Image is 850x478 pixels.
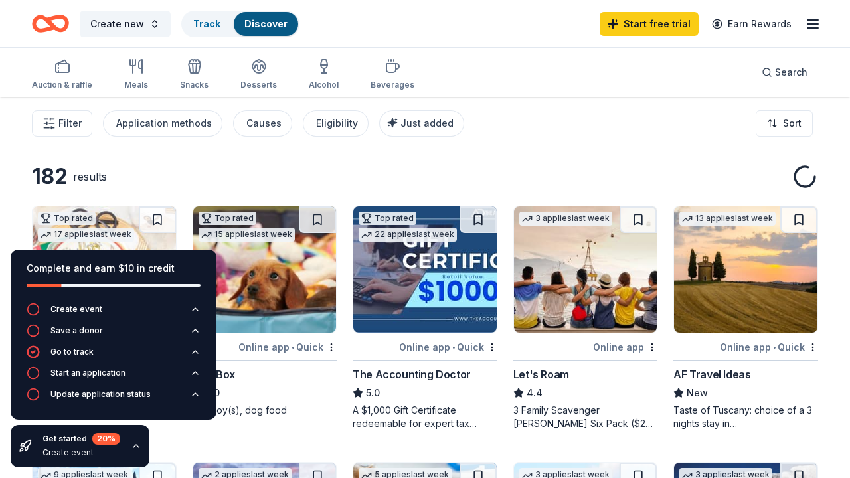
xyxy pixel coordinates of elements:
[32,110,92,137] button: Filter
[292,342,294,353] span: •
[27,366,201,388] button: Start an application
[124,80,148,90] div: Meals
[783,116,802,131] span: Sort
[233,110,292,137] button: Causes
[371,80,414,90] div: Beverages
[199,228,295,242] div: 15 applies last week
[674,206,817,333] img: Image for AF Travel Ideas
[513,366,569,382] div: Let's Roam
[751,59,818,86] button: Search
[193,206,337,417] a: Image for BarkBoxTop rated15 applieslast weekOnline app•QuickBarkBox5.0Dog toy(s), dog food
[38,228,134,242] div: 17 applies last week
[73,169,107,185] div: results
[679,212,776,226] div: 13 applies last week
[353,206,497,430] a: Image for The Accounting DoctorTop rated22 applieslast weekOnline app•QuickThe Accounting Doctor5...
[399,339,497,355] div: Online app Quick
[244,18,288,29] a: Discover
[103,110,222,137] button: Application methods
[50,304,102,315] div: Create event
[27,303,201,324] button: Create event
[353,404,497,430] div: A $1,000 Gift Certificate redeemable for expert tax preparation or tax resolution services—recipi...
[379,110,464,137] button: Just added
[527,385,543,401] span: 4.4
[90,16,144,32] span: Create new
[50,347,94,357] div: Go to track
[756,110,813,137] button: Sort
[199,212,256,225] div: Top rated
[514,206,657,333] img: Image for Let's Roam
[42,433,120,445] div: Get started
[27,345,201,366] button: Go to track
[32,163,68,190] div: 182
[673,206,818,430] a: Image for AF Travel Ideas13 applieslast weekOnline app•QuickAF Travel IdeasNewTaste of Tuscany: c...
[240,53,277,97] button: Desserts
[240,80,277,90] div: Desserts
[38,212,96,225] div: Top rated
[27,260,201,276] div: Complete and earn $10 in credit
[359,212,416,225] div: Top rated
[513,206,658,430] a: Image for Let's Roam3 applieslast weekOnline appLet's Roam4.43 Family Scavenger [PERSON_NAME] Six...
[180,80,209,90] div: Snacks
[452,342,455,353] span: •
[593,339,657,355] div: Online app
[193,206,337,333] img: Image for BarkBox
[32,206,177,417] a: Image for Oriental TradingTop rated17 applieslast weekOnline appOriental Trading4.8Donation depen...
[238,339,337,355] div: Online app Quick
[704,12,800,36] a: Earn Rewards
[673,404,818,430] div: Taste of Tuscany: choice of a 3 nights stay in [GEOGRAPHIC_DATA] or a 5 night stay in [GEOGRAPHIC...
[366,385,380,401] span: 5.0
[371,53,414,97] button: Beverages
[27,388,201,409] button: Update application status
[720,339,818,355] div: Online app Quick
[303,110,369,137] button: Eligibility
[687,385,708,401] span: New
[309,53,339,97] button: Alcohol
[80,11,171,37] button: Create new
[58,116,82,131] span: Filter
[116,116,212,131] div: Application methods
[309,80,339,90] div: Alcohol
[600,12,699,36] a: Start free trial
[400,118,454,129] span: Just added
[775,64,807,80] span: Search
[181,11,299,37] button: TrackDiscover
[32,80,92,90] div: Auction & raffle
[193,18,220,29] a: Track
[42,447,120,458] div: Create event
[92,433,120,445] div: 20 %
[50,389,151,400] div: Update application status
[673,366,750,382] div: AF Travel Ideas
[519,212,612,226] div: 3 applies last week
[124,53,148,97] button: Meals
[32,8,69,39] a: Home
[27,324,201,345] button: Save a donor
[316,116,358,131] div: Eligibility
[359,228,457,242] div: 22 applies last week
[50,368,126,378] div: Start an application
[50,325,103,336] div: Save a donor
[353,366,471,382] div: The Accounting Doctor
[773,342,776,353] span: •
[513,404,658,430] div: 3 Family Scavenger [PERSON_NAME] Six Pack ($270 Value), 2 Date Night Scavenger [PERSON_NAME] Two ...
[353,206,497,333] img: Image for The Accounting Doctor
[193,404,337,417] div: Dog toy(s), dog food
[246,116,282,131] div: Causes
[32,53,92,97] button: Auction & raffle
[180,53,209,97] button: Snacks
